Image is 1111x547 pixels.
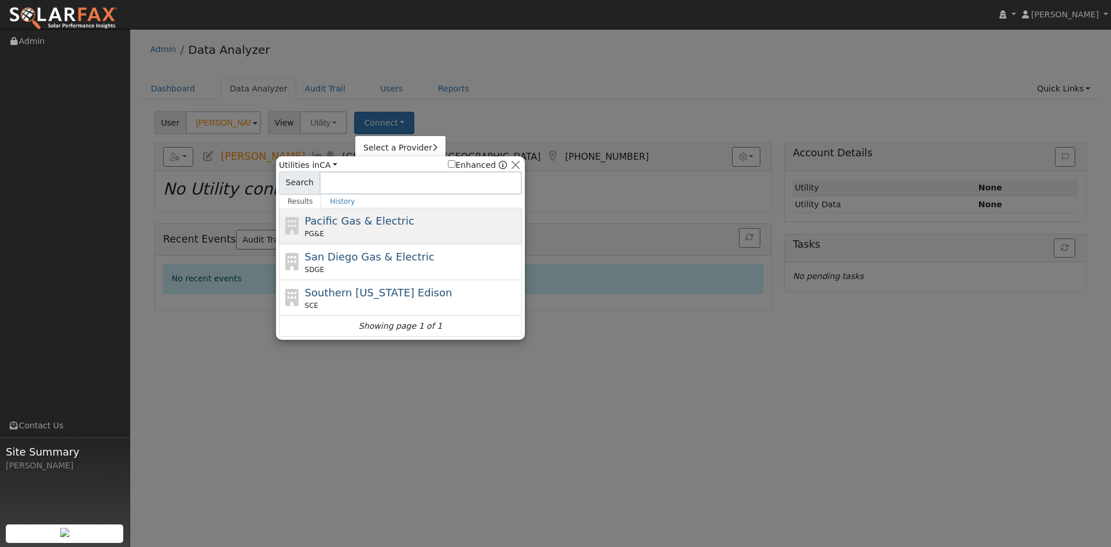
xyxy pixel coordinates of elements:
img: retrieve [60,528,69,537]
span: SCE [305,300,319,311]
span: Utilities in [279,159,337,171]
a: Select a Provider [355,140,446,156]
span: [PERSON_NAME] [1031,10,1099,19]
span: Search [279,171,320,194]
label: Enhanced [448,159,496,171]
i: Showing page 1 of 1 [359,320,442,332]
input: Enhanced [448,160,455,168]
span: Show enhanced providers [448,159,507,171]
a: Enhanced Providers [499,160,507,170]
div: [PERSON_NAME] [6,460,124,472]
span: Southern [US_STATE] Edison [305,287,453,299]
span: Site Summary [6,444,124,460]
a: CA [319,160,337,170]
a: Results [279,194,322,208]
img: SolarFax [9,6,117,31]
span: SDGE [305,265,325,275]
a: History [321,194,363,208]
span: PG&E [305,229,324,239]
span: Pacific Gas & Electric [305,215,414,227]
span: San Diego Gas & Electric [305,251,435,263]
